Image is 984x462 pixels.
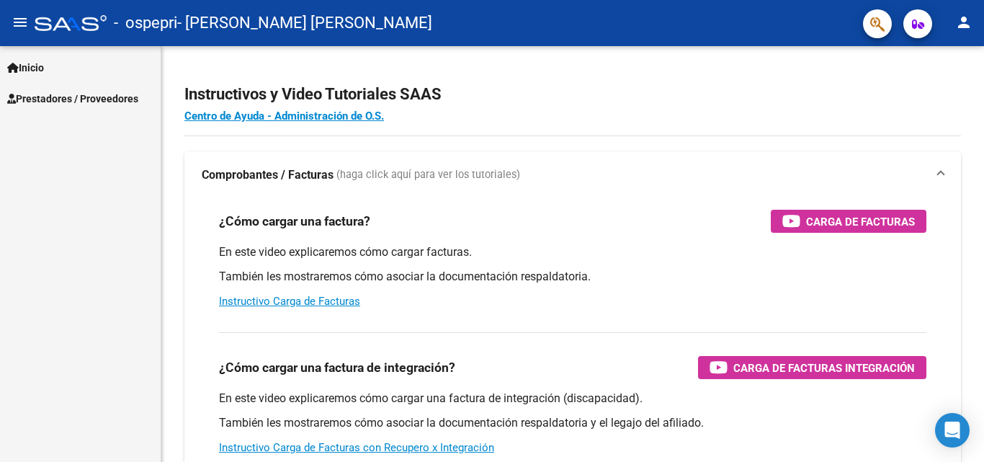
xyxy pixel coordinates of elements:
[935,413,970,448] div: Open Intercom Messenger
[698,356,926,379] button: Carga de Facturas Integración
[219,441,494,454] a: Instructivo Carga de Facturas con Recupero x Integración
[336,167,520,183] span: (haga click aquí para ver los tutoriales)
[177,7,432,39] span: - [PERSON_NAME] [PERSON_NAME]
[184,152,961,198] mat-expansion-panel-header: Comprobantes / Facturas (haga click aquí para ver los tutoriales)
[219,391,926,407] p: En este video explicaremos cómo cargar una factura de integración (discapacidad).
[219,357,455,378] h3: ¿Cómo cargar una factura de integración?
[202,167,334,183] strong: Comprobantes / Facturas
[219,295,360,308] a: Instructivo Carga de Facturas
[219,211,370,231] h3: ¿Cómo cargar una factura?
[184,110,384,123] a: Centro de Ayuda - Administración de O.S.
[955,14,972,31] mat-icon: person
[7,60,44,76] span: Inicio
[219,244,926,260] p: En este video explicaremos cómo cargar facturas.
[114,7,177,39] span: - ospepri
[219,415,926,431] p: También les mostraremos cómo asociar la documentación respaldatoria y el legajo del afiliado.
[12,14,29,31] mat-icon: menu
[184,81,961,108] h2: Instructivos y Video Tutoriales SAAS
[7,91,138,107] span: Prestadores / Proveedores
[733,359,915,377] span: Carga de Facturas Integración
[771,210,926,233] button: Carga de Facturas
[219,269,926,285] p: También les mostraremos cómo asociar la documentación respaldatoria.
[806,213,915,231] span: Carga de Facturas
